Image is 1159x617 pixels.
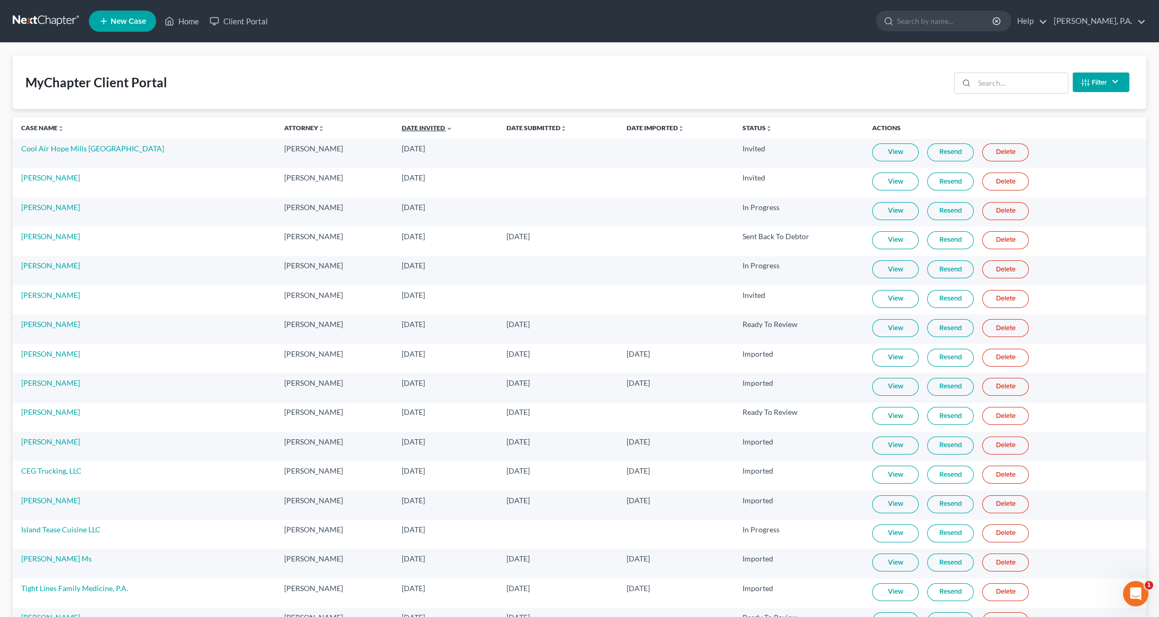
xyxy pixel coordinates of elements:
span: [DATE] [506,466,530,475]
span: [DATE] [402,349,425,358]
th: Actions [864,117,1146,139]
a: Home [159,12,204,31]
a: Island Tease Cuisine LLC [21,525,101,534]
td: Imported [734,432,864,461]
td: [PERSON_NAME] [276,403,393,432]
a: Delete [982,583,1029,601]
a: Delete [982,143,1029,161]
a: Resend [927,349,974,367]
span: [DATE] [402,466,425,475]
span: [DATE] [402,525,425,534]
td: [PERSON_NAME] [276,520,393,549]
a: Resend [927,290,974,308]
span: [DATE] [402,144,425,153]
a: Resend [927,466,974,484]
td: Invited [734,285,864,314]
a: Resend [927,378,974,396]
td: In Progress [734,256,864,285]
a: Delete [982,495,1029,513]
i: unfold_more [318,125,324,132]
a: Resend [927,495,974,513]
a: View [872,231,919,249]
td: [PERSON_NAME] [276,314,393,343]
a: Delete [982,319,1029,337]
span: [DATE] [506,378,530,387]
td: [PERSON_NAME] [276,344,393,373]
a: Client Portal [204,12,273,31]
a: Delete [982,524,1029,542]
td: Sent Back To Debtor [734,226,864,256]
td: Imported [734,373,864,402]
a: [PERSON_NAME] Ms [21,554,92,563]
a: View [872,524,919,542]
a: Delete [982,437,1029,455]
a: View [872,349,919,367]
span: [DATE] [627,466,650,475]
span: [DATE] [627,378,650,387]
span: [DATE] [627,496,650,505]
a: [PERSON_NAME] [21,232,80,241]
a: Tight Lines Family Medicine, P.A. [21,584,128,593]
a: View [872,290,919,308]
a: Delete [982,466,1029,484]
a: Resend [927,437,974,455]
span: [DATE] [506,584,530,593]
td: [PERSON_NAME] [276,549,393,578]
div: MyChapter Client Portal [25,74,167,91]
td: [PERSON_NAME] [276,373,393,402]
a: Resend [927,231,974,249]
a: [PERSON_NAME] [21,320,80,329]
a: [PERSON_NAME] [21,496,80,505]
a: Cool Air Hope Mills [GEOGRAPHIC_DATA] [21,144,164,153]
a: [PERSON_NAME] [21,437,80,446]
span: [DATE] [402,378,425,387]
a: Resend [927,319,974,337]
td: Imported [734,578,864,607]
span: [DATE] [402,584,425,593]
a: Delete [982,260,1029,278]
a: [PERSON_NAME], P.A. [1048,12,1146,31]
a: [PERSON_NAME] [21,378,80,387]
td: In Progress [734,197,864,226]
td: Imported [734,344,864,373]
a: Delete [982,554,1029,571]
span: [DATE] [402,232,425,241]
a: Resend [927,173,974,190]
input: Search... [974,73,1068,93]
span: [DATE] [402,437,425,446]
td: Invited [734,139,864,168]
span: [DATE] [506,437,530,446]
span: [DATE] [506,320,530,329]
i: expand_more [446,125,452,132]
a: Delete [982,202,1029,220]
a: Resend [927,583,974,601]
a: Resend [927,407,974,425]
a: Statusunfold_more [743,124,772,132]
td: [PERSON_NAME] [276,461,393,490]
td: [PERSON_NAME] [276,168,393,197]
td: [PERSON_NAME] [276,139,393,168]
span: [DATE] [506,407,530,416]
a: View [872,554,919,571]
a: [PERSON_NAME] [21,203,80,212]
span: [DATE] [402,261,425,270]
a: Resend [927,143,974,161]
a: View [872,583,919,601]
a: View [872,407,919,425]
a: Resend [927,260,974,278]
td: [PERSON_NAME] [276,578,393,607]
span: [DATE] [506,554,530,563]
a: Delete [982,407,1029,425]
span: [DATE] [402,496,425,505]
span: [DATE] [402,291,425,300]
span: 1 [1145,581,1153,589]
a: Date Submittedunfold_more [506,124,567,132]
a: [PERSON_NAME] [21,173,80,182]
span: [DATE] [627,554,650,563]
span: New Case [111,17,146,25]
td: Ready To Review [734,314,864,343]
a: CEG Trucking, LLC [21,466,82,475]
a: [PERSON_NAME] [21,349,80,358]
a: View [872,378,919,396]
span: [DATE] [506,349,530,358]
